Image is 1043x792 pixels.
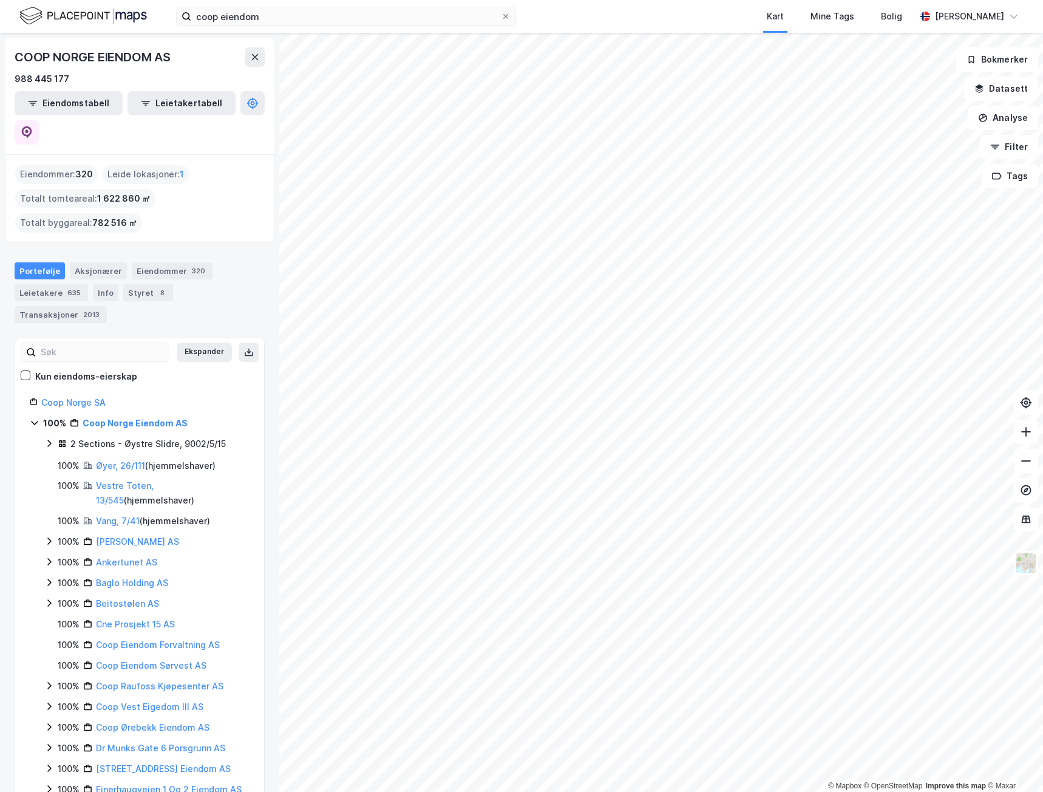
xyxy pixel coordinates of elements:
a: Ankertunet AS [96,557,157,567]
div: COOP NORGE EIENDOM AS [15,47,173,67]
button: Analyse [968,106,1038,130]
span: 320 [75,167,93,182]
div: Kontrollprogram for chat [982,734,1043,792]
button: Datasett [964,77,1038,101]
div: Mine Tags [810,9,854,24]
a: Coop Norge Eiendom AS [83,418,188,428]
div: Leietakere [15,284,88,301]
div: 100% [58,700,80,714]
div: 100% [58,555,80,570]
input: Søk [36,343,169,361]
button: Ekspander [177,343,232,362]
button: Bokmerker [956,47,1038,72]
div: 100% [58,679,80,694]
span: 1 [180,167,184,182]
div: Eiendommer [132,262,212,279]
div: Bolig [881,9,902,24]
div: 100% [58,596,80,611]
a: Dr Munks Gate 6 Porsgrunn AS [96,743,225,753]
div: 100% [58,534,80,549]
img: Z [1014,551,1038,575]
a: OpenStreetMap [864,782,923,790]
div: 100% [43,416,66,431]
a: Coop Eiendom Sørvest AS [96,660,206,671]
div: Kart [767,9,784,24]
button: Filter [980,135,1038,159]
a: Improve this map [926,782,986,790]
a: Vestre Toten, 13/545 [96,480,154,505]
div: 2013 [81,309,102,321]
div: [PERSON_NAME] [935,9,1004,24]
div: 100% [58,617,80,632]
a: Coop Norge SA [41,397,106,408]
div: 100% [58,514,80,528]
a: Mapbox [828,782,861,790]
a: Cne Prosjekt 15 AS [96,619,175,629]
div: 100% [58,576,80,590]
div: Leide lokasjoner : [103,165,189,184]
span: 1 622 860 ㎡ [97,191,151,206]
a: Coop Ørebekk Eiendom AS [96,722,209,732]
div: 100% [58,638,80,652]
div: Totalt byggareal : [15,213,142,233]
div: 8 [156,287,168,299]
a: Beitostølen AS [96,598,159,609]
button: Tags [982,164,1038,188]
div: Info [93,284,118,301]
input: Søk på adresse, matrikkel, gårdeiere, leietakere eller personer [191,7,501,26]
div: 320 [189,265,208,277]
div: 2 Sections - Øystre Slidre, 9002/5/15 [70,437,226,451]
span: 782 516 ㎡ [92,216,137,230]
div: ( hjemmelshaver ) [96,514,210,528]
a: Vang, 7/41 [96,516,140,526]
div: Totalt tomteareal : [15,189,155,208]
div: Eiendommer : [15,165,98,184]
a: [PERSON_NAME] AS [96,536,179,547]
a: [STREET_ADDRESS] Eiendom AS [96,763,231,774]
div: 100% [58,479,80,493]
div: Aksjonærer [70,262,127,279]
a: Baglo Holding AS [96,578,168,588]
div: 100% [58,720,80,735]
div: 100% [58,741,80,756]
a: Coop Vest Eigedom III AS [96,702,203,712]
div: Styret [123,284,173,301]
a: Øyer, 26/111 [96,460,145,471]
a: Coop Eiendom Forvaltning AS [96,640,220,650]
div: 100% [58,658,80,673]
div: 100% [58,762,80,776]
div: ( hjemmelshaver ) [96,459,216,473]
div: ( hjemmelshaver ) [96,479,250,508]
div: 988 445 177 [15,72,69,86]
div: Kun eiendoms-eierskap [35,369,137,384]
a: Coop Raufoss Kjøpesenter AS [96,681,223,691]
button: Eiendomstabell [15,91,123,115]
button: Leietakertabell [127,91,236,115]
div: Transaksjoner [15,306,107,323]
img: logo.f888ab2527a4732fd821a326f86c7f29.svg [19,5,147,27]
div: 635 [65,287,83,299]
div: Portefølje [15,262,65,279]
iframe: Chat Widget [982,734,1043,792]
div: 100% [58,459,80,473]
